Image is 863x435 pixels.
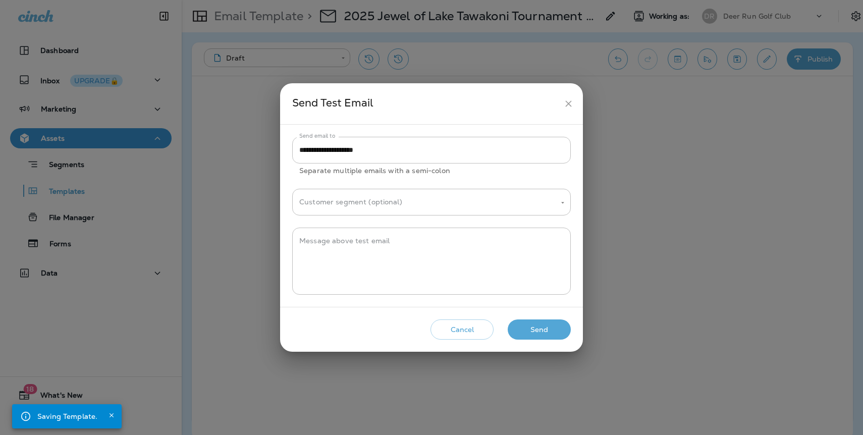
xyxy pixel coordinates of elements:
[37,407,97,425] div: Saving Template.
[558,198,567,207] button: Open
[299,132,335,140] label: Send email to
[430,319,494,340] button: Cancel
[292,94,559,113] div: Send Test Email
[299,165,564,177] p: Separate multiple emails with a semi-colon
[559,94,578,113] button: close
[508,319,571,340] button: Send
[105,409,118,421] button: Close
